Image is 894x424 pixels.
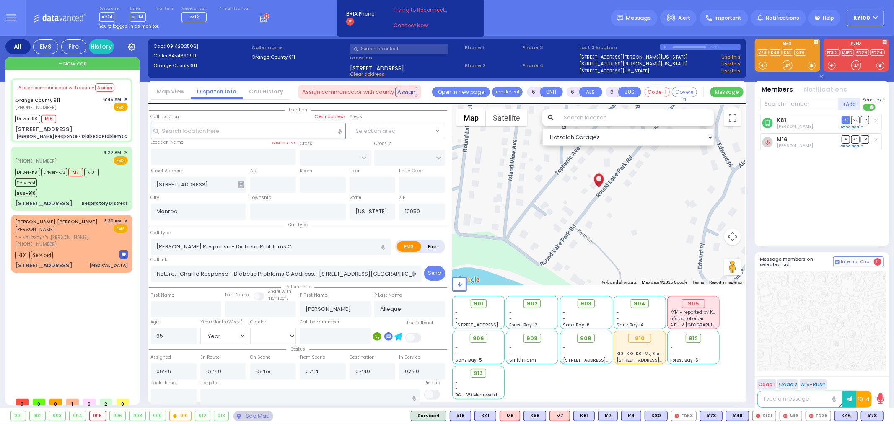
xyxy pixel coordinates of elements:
span: ✕ [124,149,128,156]
button: ALS [579,87,602,97]
img: Google [454,274,482,285]
span: 913 [474,369,483,377]
div: K101 [752,411,776,421]
label: Call back number [300,319,339,326]
button: Send [424,266,445,281]
a: Use this [721,67,741,75]
label: Call Location [151,114,179,120]
button: Code-1 [645,87,670,97]
label: Location Name [151,139,184,146]
label: Cad: [153,43,249,50]
span: EMS [114,224,128,233]
div: K73 [700,411,723,421]
button: Ky100 [847,10,884,26]
div: K81 [573,411,595,421]
h5: Message members on selected call [760,256,833,267]
span: ר' ישראל יודא - ר' [PERSON_NAME] [15,234,102,241]
span: SO [851,116,860,124]
span: Call type [284,222,312,228]
button: +Add [839,98,860,110]
label: Save as POI [272,140,296,146]
label: From Scene [300,354,325,361]
label: Street Address [151,168,183,174]
span: Assign communicator with county [302,88,394,96]
span: KY14 - reported by KY66 [671,309,721,315]
span: Status [286,346,309,352]
span: 1 [66,399,79,405]
a: History [89,39,114,54]
label: Fire units on call [219,6,251,11]
button: Notifications [804,85,847,95]
button: Members [762,85,793,95]
button: ALS-Rush [800,379,827,390]
label: Entry Code [399,168,423,174]
label: Pick up [424,380,440,386]
span: [PHONE_NUMBER] [15,240,57,247]
span: [STREET_ADDRESS][PERSON_NAME] [456,322,535,328]
button: Code 1 [757,379,776,390]
label: En Route [200,354,220,361]
span: K-14 [130,12,146,22]
label: Last Name [225,292,249,298]
span: 6:45 AM [104,96,122,103]
span: Driver-K81 [15,168,40,176]
span: Phone 2 [465,62,519,69]
button: Covered [672,87,697,97]
div: 903 [49,411,65,421]
span: Send text [863,97,884,103]
span: Service4 [15,178,37,187]
span: Assign communicator with county [18,85,94,91]
span: 906 [473,334,484,343]
label: Dispatcher [99,6,120,11]
span: Driver-K81 [15,115,40,123]
span: Location [285,107,311,113]
span: Phone 1 [465,44,519,51]
span: TR [861,116,869,124]
span: - [671,344,673,351]
span: Important [715,14,741,22]
div: [PERSON_NAME] Response - Diabetic Problems C [16,133,128,140]
label: Caller name [251,44,347,51]
a: [STREET_ADDRESS][PERSON_NAME][US_STATE] [580,60,688,67]
span: - [509,344,512,351]
button: Message [710,87,744,97]
button: Internal Chat 0 [833,256,884,267]
div: 905 [682,299,705,308]
span: [0914202506] [165,43,198,49]
span: - [456,379,458,385]
img: red-radio-icon.svg [783,414,788,418]
button: 10-4 [856,391,872,408]
label: EMS [755,41,820,47]
span: You're logged in as monitor. [99,23,159,29]
span: Forest Bay-3 [671,357,699,363]
div: K58 [523,411,546,421]
label: Assigned [151,354,171,361]
span: 0 [16,399,29,405]
span: Ky100 [854,14,871,22]
span: 2 [100,399,112,405]
input: Search a contact [350,44,448,54]
label: Cross 1 [300,140,315,147]
label: Call Info [151,256,169,263]
label: City [151,194,160,201]
span: K101 [15,251,30,259]
div: FD38 [806,411,831,421]
span: M7 [68,168,83,176]
span: 908 [526,334,538,343]
span: - [671,351,673,357]
span: M12 [190,13,199,20]
div: K80 [645,411,668,421]
div: K78 [861,411,884,421]
span: + New call [58,59,86,68]
a: Open this area in Google Maps (opens a new window) [454,274,482,285]
span: Service4 [31,251,53,259]
div: BLS [861,411,884,421]
span: KY14 [99,12,115,22]
label: KJFD [824,41,889,47]
span: DR [842,116,850,124]
input: Search location here [151,123,346,139]
a: K14 [783,49,793,56]
button: Map camera controls [724,228,741,245]
span: - [617,309,619,315]
label: Clear address [315,114,346,120]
